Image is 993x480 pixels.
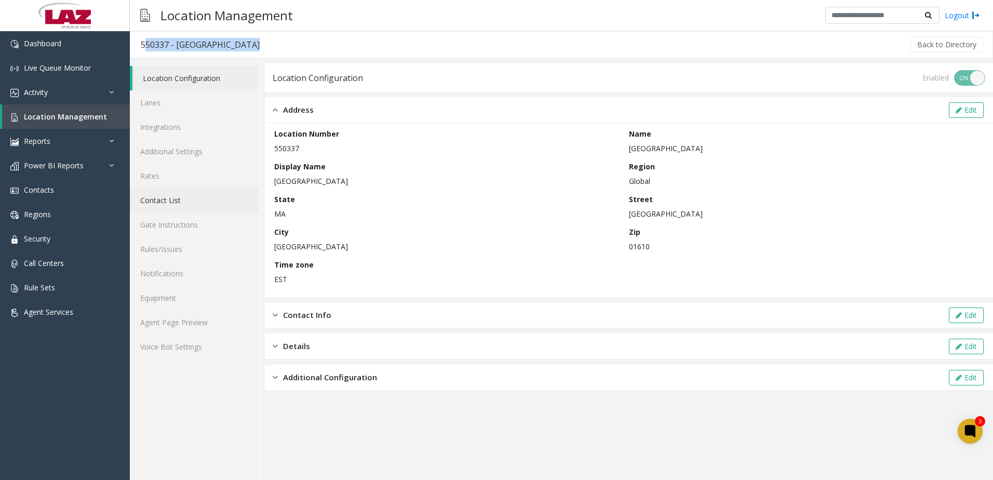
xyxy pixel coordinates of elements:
label: Location Number [274,128,339,139]
img: 'icon' [10,64,19,73]
span: Live Queue Monitor [24,63,91,73]
img: opened [273,104,278,116]
span: Additional Configuration [283,371,377,383]
div: 550337 - [GEOGRAPHIC_DATA] [141,38,260,51]
a: Integrations [130,115,259,139]
label: Display Name [274,161,326,172]
span: Activity [24,87,48,97]
button: Edit [949,102,984,118]
img: 'icon' [10,40,19,48]
span: Contacts [24,185,54,195]
span: Reports [24,136,50,146]
div: 3 [975,416,985,426]
span: Security [24,234,50,244]
p: MA [274,208,624,219]
img: 'icon' [10,113,19,122]
span: Power BI Reports [24,161,84,170]
span: Regions [24,209,51,219]
img: logout [972,10,980,21]
p: Global [629,176,978,186]
a: Contact List [130,188,259,212]
a: Location Configuration [132,66,259,90]
img: 'icon' [10,186,19,195]
img: 'icon' [10,284,19,292]
span: Location Management [24,112,107,122]
a: Rates [130,164,259,188]
a: Location Management [2,104,130,129]
label: Time zone [274,259,314,270]
a: Lanes [130,90,259,115]
img: 'icon' [10,211,19,219]
span: Dashboard [24,38,61,48]
button: Edit [949,339,984,354]
span: Call Centers [24,258,64,268]
div: Location Configuration [273,71,363,85]
a: Rules/Issues [130,237,259,261]
span: Contact Info [283,309,331,321]
label: Region [629,161,655,172]
button: Edit [949,308,984,323]
p: EST [274,274,624,285]
img: 'icon' [10,162,19,170]
img: 'icon' [10,260,19,268]
a: Voice Bot Settings [130,335,259,359]
a: Gate Instructions [130,212,259,237]
p: [GEOGRAPHIC_DATA] [274,176,624,186]
img: closed [273,340,278,352]
img: 'icon' [10,138,19,146]
p: [GEOGRAPHIC_DATA] [629,208,978,219]
span: Details [283,340,310,352]
a: Agent Page Preview [130,310,259,335]
img: 'icon' [10,235,19,244]
p: 01610 [629,241,978,252]
p: [GEOGRAPHIC_DATA] [629,143,978,154]
a: Equipment [130,286,259,310]
h3: Location Management [155,3,298,28]
span: Address [283,104,314,116]
a: Additional Settings [130,139,259,164]
img: 'icon' [10,309,19,317]
label: City [274,226,289,237]
img: closed [273,309,278,321]
div: Enabled [922,72,949,83]
a: Logout [945,10,980,21]
label: State [274,194,295,205]
img: closed [273,371,278,383]
label: Zip [629,226,640,237]
span: Rule Sets [24,283,55,292]
label: Street [629,194,653,205]
img: pageIcon [140,3,150,28]
span: Agent Services [24,307,73,317]
img: 'icon' [10,89,19,97]
a: Notifications [130,261,259,286]
label: Name [629,128,651,139]
button: Back to Directory [910,37,983,52]
p: 550337 [274,143,624,154]
button: Edit [949,370,984,385]
p: [GEOGRAPHIC_DATA] [274,241,624,252]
